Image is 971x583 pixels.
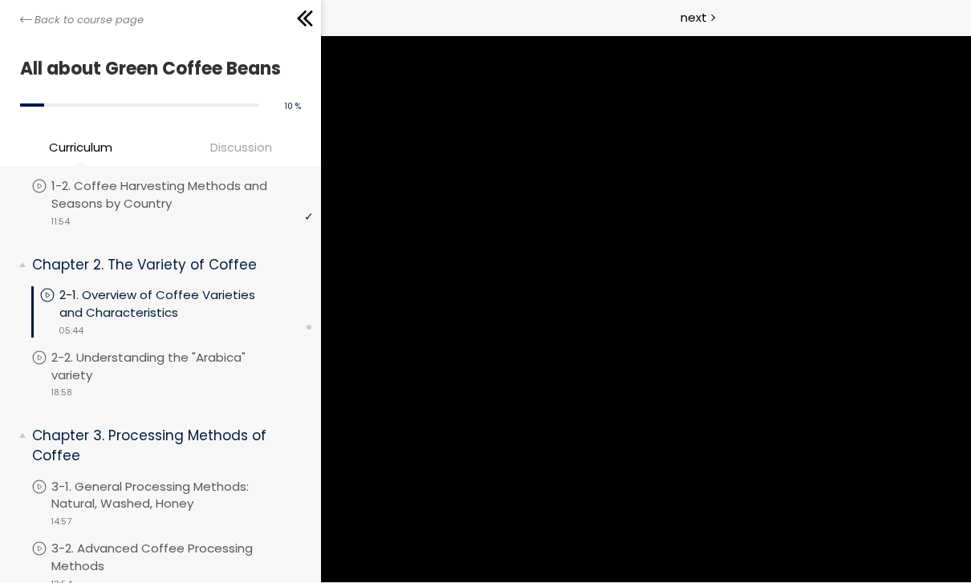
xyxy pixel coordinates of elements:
span: 11:54 [51,215,70,229]
span: next [681,8,707,26]
span: Curriculum [49,138,112,156]
p: 2-1. Overview of Coffee Varieties and Characteristics [59,286,313,322]
p: Chapter 3. Processing Methods of Coffee [32,426,301,465]
p: 1-2. Coffee Harvesting Methods and Seasons by Country [51,177,313,213]
span: Discussion [165,138,317,156]
p: Chapter 2. The Variety of Coffee [32,255,301,275]
span: Back to course page [35,12,144,28]
h1: All about Green Coffee Beans [20,54,293,83]
span: 05:44 [59,324,83,338]
a: Back to course page [20,12,144,28]
span: 10 % [285,100,301,112]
